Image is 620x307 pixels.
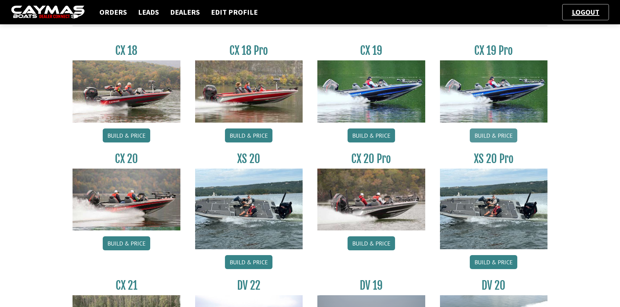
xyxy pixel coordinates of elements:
[195,152,303,166] h3: XS 20
[317,169,425,230] img: CX-20Pro_thumbnail.jpg
[225,255,272,269] a: Build & Price
[440,169,548,249] img: XS_20_resized.jpg
[225,128,272,142] a: Build & Price
[440,44,548,57] h3: CX 19 Pro
[568,7,603,17] a: Logout
[195,44,303,57] h3: CX 18 Pro
[103,128,150,142] a: Build & Price
[134,7,163,17] a: Leads
[440,60,548,122] img: CX19_thumbnail.jpg
[166,7,204,17] a: Dealers
[73,169,180,230] img: CX-20_thumbnail.jpg
[73,152,180,166] h3: CX 20
[195,169,303,249] img: XS_20_resized.jpg
[195,279,303,292] h3: DV 22
[317,279,425,292] h3: DV 19
[470,255,517,269] a: Build & Price
[73,60,180,122] img: CX-18S_thumbnail.jpg
[103,236,150,250] a: Build & Price
[96,7,131,17] a: Orders
[348,128,395,142] a: Build & Price
[207,7,261,17] a: Edit Profile
[348,236,395,250] a: Build & Price
[73,279,180,292] h3: CX 21
[317,60,425,122] img: CX19_thumbnail.jpg
[317,44,425,57] h3: CX 19
[440,152,548,166] h3: XS 20 Pro
[470,128,517,142] a: Build & Price
[317,152,425,166] h3: CX 20 Pro
[73,44,180,57] h3: CX 18
[195,60,303,122] img: CX-18SS_thumbnail.jpg
[11,6,85,19] img: caymas-dealer-connect-2ed40d3bc7270c1d8d7ffb4b79bf05adc795679939227970def78ec6f6c03838.gif
[440,279,548,292] h3: DV 20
